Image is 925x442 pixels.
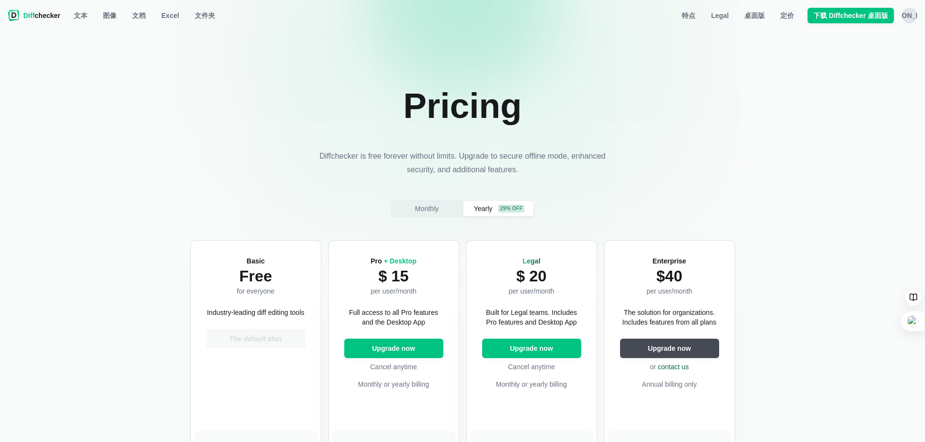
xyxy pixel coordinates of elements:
[189,8,221,23] button: 文件夹
[482,379,581,389] p: Monthly or yearly billing
[68,8,93,23] a: 文本
[206,329,305,348] button: The default plan
[742,11,767,20] span: 桌面版
[463,201,534,216] button: Yearly29% off
[23,12,34,19] span: Diff
[237,256,275,266] h2: Basic
[207,308,304,317] p: Industry-leading diff editing tools
[620,339,719,358] button: Upgrade now
[902,8,917,23] button: [PERSON_NAME]
[676,8,701,23] a: 特点
[344,362,443,372] p: Cancel anytime
[237,286,275,296] p: for everyone
[709,11,731,20] span: Legal
[403,85,521,126] h1: Pricing
[680,11,697,20] span: 特点
[646,344,693,353] span: Upgrade now
[101,11,118,20] span: 图像
[508,286,554,296] p: per user/month
[159,11,181,20] span: Excel
[23,11,60,20] span: checker
[508,344,555,353] span: Upgrade now
[620,379,719,389] p: Annual billing only
[646,256,692,266] h2: Enterprise
[646,286,692,296] p: per user/month
[620,362,719,372] p: or
[658,363,689,371] a: contact us
[370,286,417,296] p: per user/month
[811,11,890,20] span: 下载 Diffchecker 桌面版
[482,362,581,372] p: Cancel anytime
[705,8,735,23] a: Legal
[522,257,540,265] span: Legal
[384,257,416,265] span: + Desktop
[482,339,581,358] button: Upgrade now
[344,339,443,358] button: Upgrade now
[807,8,894,23] a: 下载 Diffchecker 桌面版
[155,8,185,23] a: Excel
[97,8,122,23] a: 图像
[498,205,524,213] div: 29% off
[126,8,151,23] a: 文档
[237,266,275,286] p: Free
[739,8,771,23] a: 桌面版
[778,11,796,20] span: 定价
[72,11,89,20] span: 文本
[472,204,494,213] span: Yearly
[370,344,417,353] span: Upgrade now
[8,10,19,21] img: Diffchecker logo
[193,11,217,20] span: 文件夹
[317,149,608,177] p: Diffchecker is free forever without limits. Upgrade to secure offline mode, enhanced security, an...
[8,8,60,23] a: Diffchecker
[370,266,417,286] p: $ 15
[344,379,443,389] p: Monthly or yearly billing
[482,308,581,327] p: Built for Legal teams. Includes Pro features and Desktop App
[774,8,800,23] a: 定价
[228,334,284,344] span: The default plan
[620,308,719,327] p: The solution for organizations. Includes features from all plans
[370,256,417,266] h2: Pro
[344,308,443,327] p: Full access to all Pro features and the Desktop App
[508,266,554,286] p: $ 20
[130,11,148,20] span: 文档
[392,201,462,216] button: Monthly
[646,266,692,286] p: $40
[413,204,440,213] span: Monthly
